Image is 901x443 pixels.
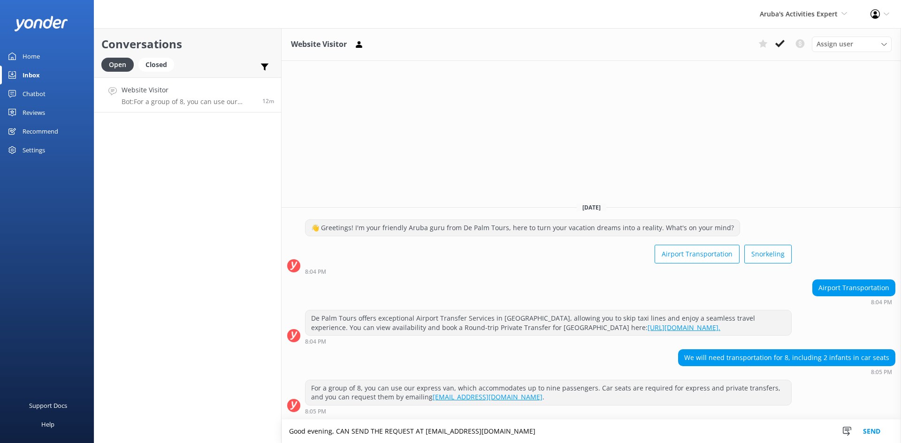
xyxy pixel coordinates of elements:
div: Home [23,47,40,66]
button: Airport Transportation [655,245,740,263]
div: Chatbot [23,84,46,103]
textarea: Good evening, CAN SEND THE REQUEST AT [EMAIL_ADDRESS][DOMAIN_NAME] [282,420,901,443]
div: Reviews [23,103,45,122]
strong: 8:04 PM [305,339,326,345]
a: [EMAIL_ADDRESS][DOMAIN_NAME] [433,392,542,401]
div: Help [41,415,54,434]
strong: 8:04 PM [871,300,892,305]
strong: 8:05 PM [871,369,892,375]
button: Send [854,420,889,443]
div: We will need transportation for 8, including 2 infants in car seats [679,350,895,366]
strong: 8:05 PM [305,409,326,414]
p: Bot: For a group of 8, you can use our express van, which accommodates up to nine passengers. Car... [122,98,255,106]
div: De Palm Tours offers exceptional Airport Transfer Services in [GEOGRAPHIC_DATA], allowing you to ... [305,310,791,335]
button: Snorkeling [744,245,792,263]
span: Sep 30 2025 08:05pm (UTC -04:00) America/Caracas [262,97,274,105]
div: Sep 30 2025 08:04pm (UTC -04:00) America/Caracas [812,299,895,305]
strong: 8:04 PM [305,269,326,275]
a: Website VisitorBot:For a group of 8, you can use our express van, which accommodates up to nine p... [94,77,281,113]
div: Sep 30 2025 08:04pm (UTC -04:00) America/Caracas [305,268,792,275]
a: Open [101,59,138,69]
div: Support Docs [29,396,67,415]
div: Inbox [23,66,40,84]
div: For a group of 8, you can use our express van, which accommodates up to nine passengers. Car seat... [305,380,791,405]
img: yonder-white-logo.png [14,16,68,31]
div: Recommend [23,122,58,141]
div: 👋 Greetings! I'm your friendly Aruba guru from De Palm Tours, here to turn your vacation dreams i... [305,220,740,236]
div: Open [101,58,134,72]
div: Closed [138,58,174,72]
span: Aruba's Activities Expert [760,9,838,18]
div: Assign User [812,37,892,52]
div: Sep 30 2025 08:05pm (UTC -04:00) America/Caracas [305,408,792,414]
span: Assign user [817,39,853,49]
a: [URL][DOMAIN_NAME]. [648,323,720,332]
div: Settings [23,141,45,159]
h3: Website Visitor [291,38,347,51]
div: Airport Transportation [813,280,895,296]
h4: Website Visitor [122,85,255,95]
h2: Conversations [101,35,274,53]
div: Sep 30 2025 08:05pm (UTC -04:00) America/Caracas [678,368,895,375]
a: Closed [138,59,179,69]
span: [DATE] [577,203,606,211]
div: Sep 30 2025 08:04pm (UTC -04:00) America/Caracas [305,338,792,345]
